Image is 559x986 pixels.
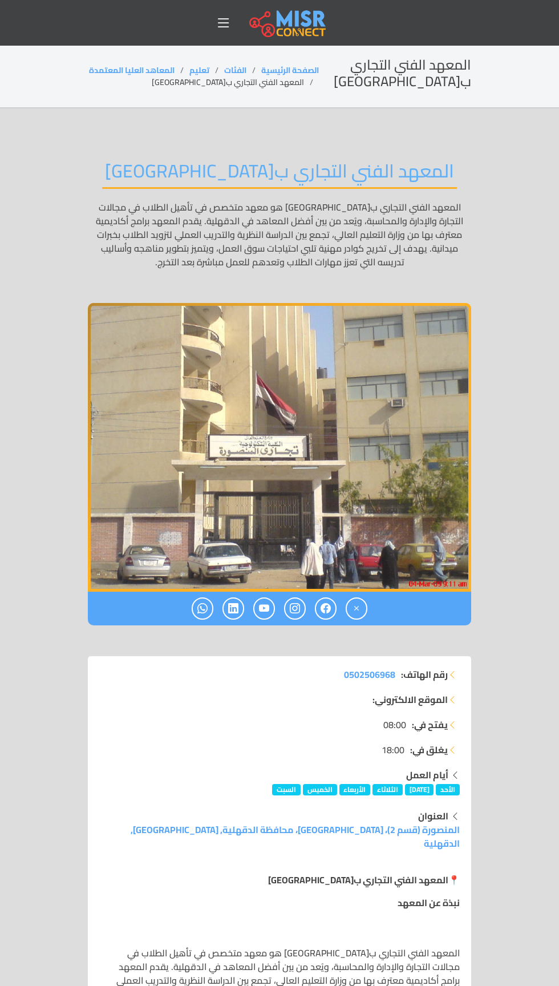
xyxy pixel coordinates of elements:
[410,743,448,757] strong: يغلق في:
[412,718,448,732] strong: يفتح في:
[344,666,395,683] span: 0502506968
[88,303,471,592] img: المعهد الفني التجاري بالمنصورة
[131,821,460,852] a: المنصورة (قسم 2)، [GEOGRAPHIC_DATA]، محافظة الدقهلية, [GEOGRAPHIC_DATA], الدقهلية
[249,9,326,37] img: main.misr_connect
[224,63,246,78] a: الفئات
[102,160,457,189] h2: المعهد الفني التجاري ب[GEOGRAPHIC_DATA]
[406,766,448,783] strong: أيام العمل
[383,718,406,732] span: 08:00
[303,784,337,795] span: الخميس
[382,743,404,757] span: 18:00
[152,76,319,88] li: المعهد الفني التجاري ب[GEOGRAPHIC_DATA]
[401,668,448,681] strong: رقم الهاتف:
[436,784,460,795] span: الأحد
[418,807,448,825] strong: العنوان
[344,668,395,681] a: 0502506968
[319,57,471,90] h2: المعهد الفني التجاري ب[GEOGRAPHIC_DATA]
[189,63,209,78] a: تعليم
[405,784,434,795] span: [DATE]
[272,784,301,795] span: السبت
[372,784,403,795] span: الثلاثاء
[89,63,175,78] a: المعاهد العليا المعتمدة
[339,784,371,795] span: الأربعاء
[88,200,471,269] p: المعهد الفني التجاري ب[GEOGRAPHIC_DATA] هو معهد متخصص في تأهيل الطلاب في مجالات التجارة والإدارة ...
[398,894,460,911] strong: نبذة عن المعهد
[372,693,448,706] strong: الموقع الالكتروني:
[261,63,319,78] a: الصفحة الرئيسية
[268,871,448,888] strong: المعهد الفني التجاري ب[GEOGRAPHIC_DATA]
[88,303,471,592] div: 1 / 1
[99,873,460,887] p: 📍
